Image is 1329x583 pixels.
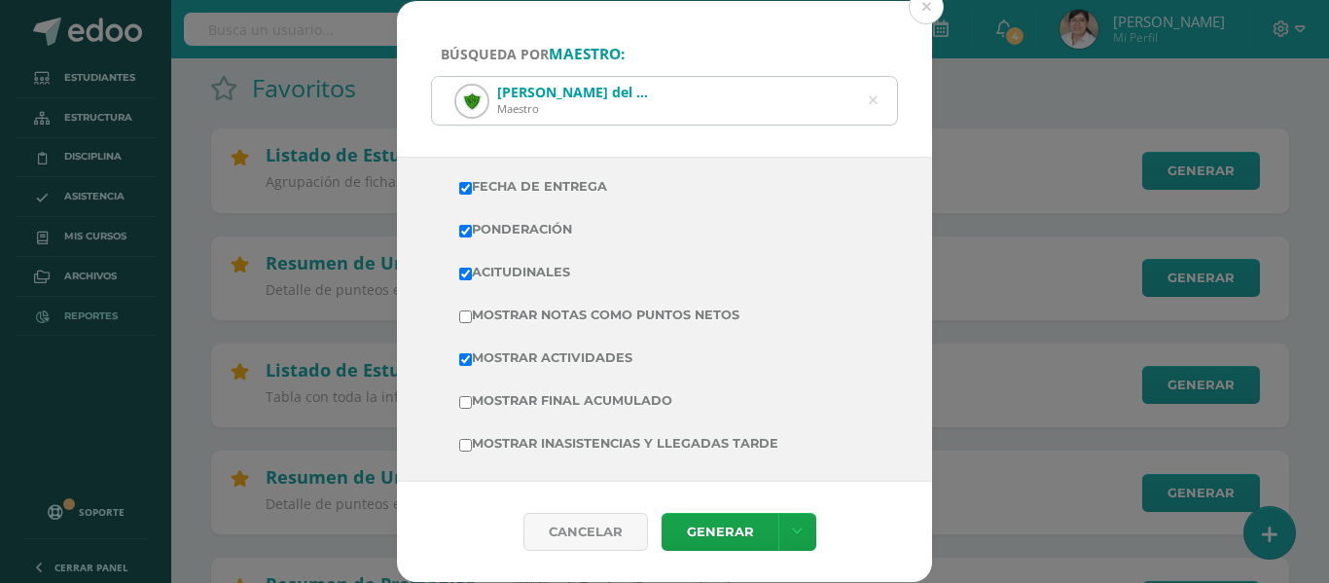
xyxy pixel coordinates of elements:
div: Cancelar [523,513,648,551]
a: Generar [662,513,778,551]
label: Mostrar Notas Como Puntos Netos [459,302,870,329]
label: Ponderación [459,216,870,243]
label: Mostrar inasistencias y llegadas tarde [459,430,870,457]
label: Mostrar Final Acumulado [459,387,870,415]
label: Fecha de Entrega [459,173,870,200]
input: ej. Nicholas Alekzander, etc. [432,77,897,125]
div: Maestro [497,101,648,116]
div: [PERSON_NAME] del [PERSON_NAME] [497,83,648,101]
input: Mostrar Actividades [459,353,472,366]
label: Acitudinales [459,259,870,286]
input: Ponderación [459,225,472,237]
input: Fecha de Entrega [459,182,472,195]
strong: maestro: [549,44,625,64]
input: Mostrar inasistencias y llegadas tarde [459,439,472,452]
label: Mostrar Actividades [459,345,870,372]
img: 9f2d17b4647fb291206ce45a6505b1ed.png [456,86,487,117]
span: Búsqueda por [441,45,625,63]
input: Acitudinales [459,268,472,280]
input: Mostrar Final Acumulado [459,396,472,409]
input: Mostrar Notas Como Puntos Netos [459,310,472,323]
